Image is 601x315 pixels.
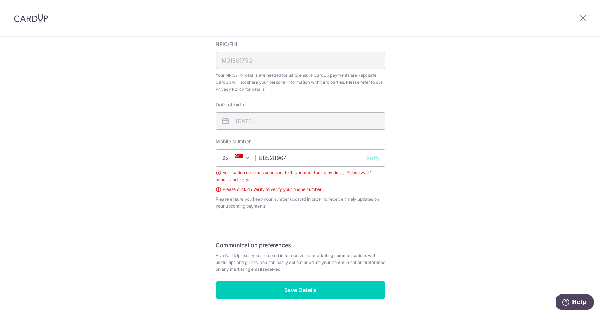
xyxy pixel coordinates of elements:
[216,186,385,193] div: Please click on Verify to verify your phone number
[556,294,594,312] iframe: Opens a widget where you can find more information
[221,154,238,162] span: +65
[216,138,251,145] label: Mobile Number
[216,41,237,48] label: NRIC/FIN
[216,101,244,108] label: Date of birth
[216,241,385,249] h5: Communication preferences
[216,72,385,93] span: Your NRIC/FIN details are needed for us to ensure CardUp payments are kept safe. CardUp will not ...
[216,252,385,273] span: As a CardUp user, you are opted in to receive our marketing communications with useful tips and g...
[219,154,238,162] span: +65
[14,14,48,22] img: CardUp
[366,154,380,161] button: Verify
[216,196,385,210] span: Please ensure you keep your number updated in order to receive timely updates on your upcoming pa...
[216,169,385,183] span: Verification code has been sent to this number too many times. Please wait 1 minute and retry.
[216,281,385,299] input: Save Details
